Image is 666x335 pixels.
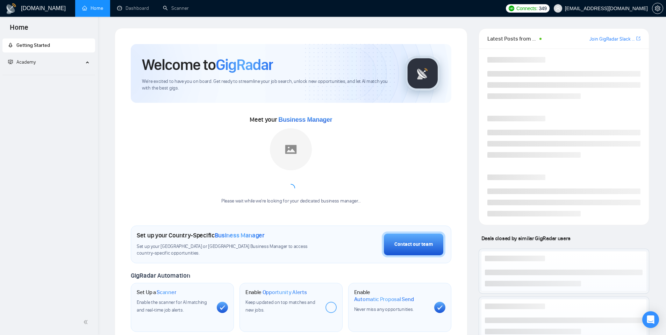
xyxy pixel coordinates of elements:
button: Contact our team [382,231,445,257]
span: GigRadar [216,55,273,74]
h1: Welcome to [142,55,273,74]
h1: Set Up a [137,289,176,296]
h1: Enable [354,289,429,302]
h1: Set up your Country-Specific [137,231,265,239]
span: Latest Posts from the GigRadar Community [487,34,537,43]
a: searchScanner [163,5,189,11]
div: Please wait while we're looking for your dedicated business manager... [217,198,365,205]
span: user [556,6,560,11]
img: placeholder.png [270,128,312,170]
div: Contact our team [394,241,433,248]
img: upwork-logo.png [509,6,514,11]
span: fund-projection-screen [8,59,13,64]
li: Academy Homepage [2,72,95,77]
span: Keep updated on top matches and new jobs. [245,299,315,313]
a: Join GigRadar Slack Community [589,35,635,43]
span: Never miss any opportunities. [354,306,414,312]
span: loading [285,182,297,194]
span: Academy [16,59,36,65]
span: Getting Started [16,42,50,48]
span: We're excited to have you on board. Get ready to streamline your job search, unlock new opportuni... [142,78,394,92]
span: Automatic Proposal Send [354,296,414,303]
span: Opportunity Alerts [263,289,307,296]
a: homeHome [82,5,103,11]
div: Open Intercom Messenger [642,311,659,328]
span: 349 [539,5,546,12]
span: rocket [8,43,13,48]
button: setting [652,3,663,14]
img: gigradar-logo.png [405,56,440,91]
span: Set up your [GEOGRAPHIC_DATA] or [GEOGRAPHIC_DATA] Business Manager to access country-specific op... [137,243,322,257]
span: Meet your [250,116,332,123]
span: Scanner [157,289,176,296]
a: dashboardDashboard [117,5,149,11]
span: Business Manager [278,116,332,123]
h1: Enable [245,289,307,296]
span: export [636,36,640,41]
span: Deals closed by similar GigRadar users [479,232,573,244]
span: Business Manager [215,231,265,239]
span: Connects: [516,5,537,12]
img: logo [6,3,17,14]
span: Academy [8,59,36,65]
li: Getting Started [2,38,95,52]
a: export [636,35,640,42]
a: setting [652,6,663,11]
span: Enable the scanner for AI matching and real-time job alerts. [137,299,207,313]
span: double-left [83,319,90,326]
span: GigRadar Automation [131,272,190,279]
span: Home [4,22,34,37]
